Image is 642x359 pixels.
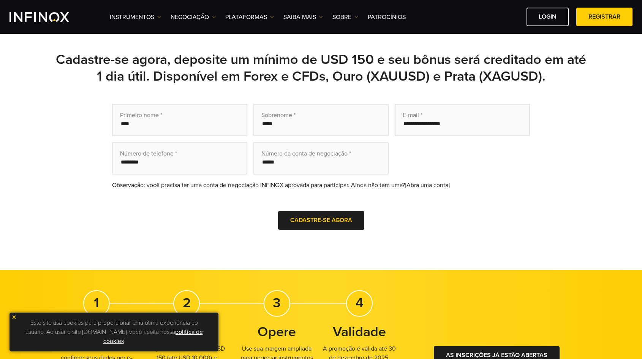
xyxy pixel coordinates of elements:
strong: Validade [333,324,386,340]
strong: 3 [273,295,281,311]
a: Saiba mais [283,13,323,22]
h2: Cadastre-se agora, deposite um mínimo de USD 150 e seu bônus será creditado em até 1 dia útil. Di... [55,51,587,85]
a: NEGOCIAÇÃO [171,13,216,22]
strong: 2 [183,295,191,311]
div: Observação: você precisa ter uma conta de negociação INFINOX aprovada para participar. Ainda não ... [112,181,530,190]
a: PLATAFORMAS [225,13,274,22]
a: Instrumentos [110,13,161,22]
strong: 4 [356,295,364,311]
a: Login [527,8,569,26]
a: INFINOX Logo [9,12,87,22]
a: Registrar [576,8,633,26]
strong: 1 [94,295,99,311]
a: Patrocínios [368,13,406,22]
p: Este site usa cookies para proporcionar uma ótima experiência ao usuário. Ao usar o site [DOMAIN_... [13,316,215,348]
strong: Opere [258,324,296,340]
span: Cadastre-se agora [290,216,352,224]
button: Cadastre-se agora [278,211,364,230]
img: yellow close icon [11,315,17,320]
a: [Abra uma conta] [405,181,450,189]
a: SOBRE [332,13,358,22]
